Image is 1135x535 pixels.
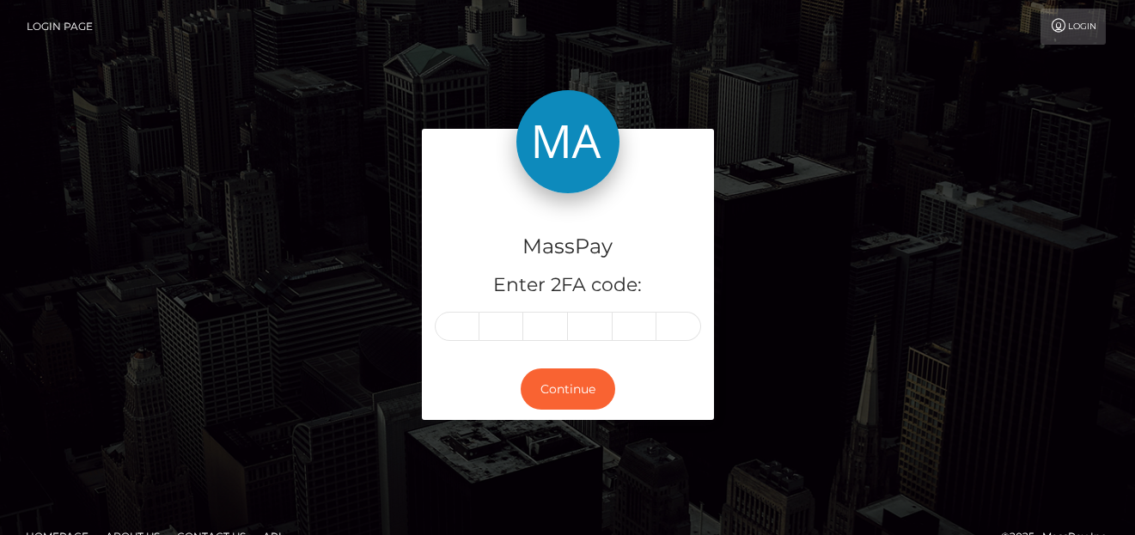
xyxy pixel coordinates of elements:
button: Continue [521,368,615,410]
a: Login Page [27,9,93,45]
h5: Enter 2FA code: [435,272,701,299]
a: Login [1040,9,1106,45]
h4: MassPay [435,232,701,262]
img: MassPay [516,90,619,193]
